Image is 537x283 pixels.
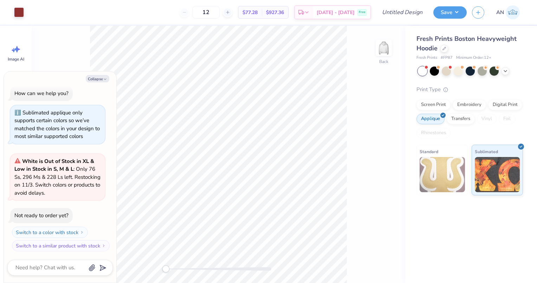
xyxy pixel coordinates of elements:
span: Minimum Order: 12 + [456,55,491,61]
span: AN [496,8,504,17]
span: [DATE] - [DATE] [317,9,355,16]
div: Not ready to order yet? [14,212,69,219]
div: Applique [416,114,445,124]
span: # FP87 [441,55,453,61]
input: Untitled Design [376,5,428,19]
button: Save [433,6,467,19]
button: Switch to a similar product with stock [12,240,110,251]
div: How can we help you? [14,90,69,97]
img: Sublimated [475,157,520,192]
strong: White is Out of Stock in XL & Low in Stock in S, M & L [14,158,94,173]
span: $77.28 [242,9,258,16]
button: Switch to a color with stock [12,227,88,238]
img: Switch to a similar product with stock [102,244,106,248]
a: AN [493,5,523,19]
div: Embroidery [453,100,486,110]
input: – – [192,6,220,19]
div: Back [379,58,388,65]
img: Standard [420,157,465,192]
span: Image AI [8,56,24,62]
img: Arseima Negash [506,5,520,19]
div: Digital Print [488,100,522,110]
div: Vinyl [477,114,497,124]
div: Rhinestones [416,128,451,138]
img: Back [377,41,391,55]
img: Switch to a color with stock [80,230,84,234]
div: Transfers [447,114,475,124]
div: Print Type [416,86,523,94]
div: Sublimated applique only supports certain colors so we’ve matched the colors in your design to mo... [14,109,100,140]
span: : Only 76 Ss, 296 Ms & 228 Ls left. Restocking on 11/3. Switch colors or products to avoid delays. [14,158,101,196]
span: $927.36 [266,9,284,16]
span: Free [359,10,365,15]
div: Foil [499,114,515,124]
div: Screen Print [416,100,451,110]
span: Sublimated [475,148,498,155]
div: Accessibility label [162,265,169,272]
span: Fresh Prints [416,55,437,61]
span: Fresh Prints Boston Heavyweight Hoodie [416,34,517,52]
span: Standard [420,148,438,155]
button: Collapse [86,75,109,82]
